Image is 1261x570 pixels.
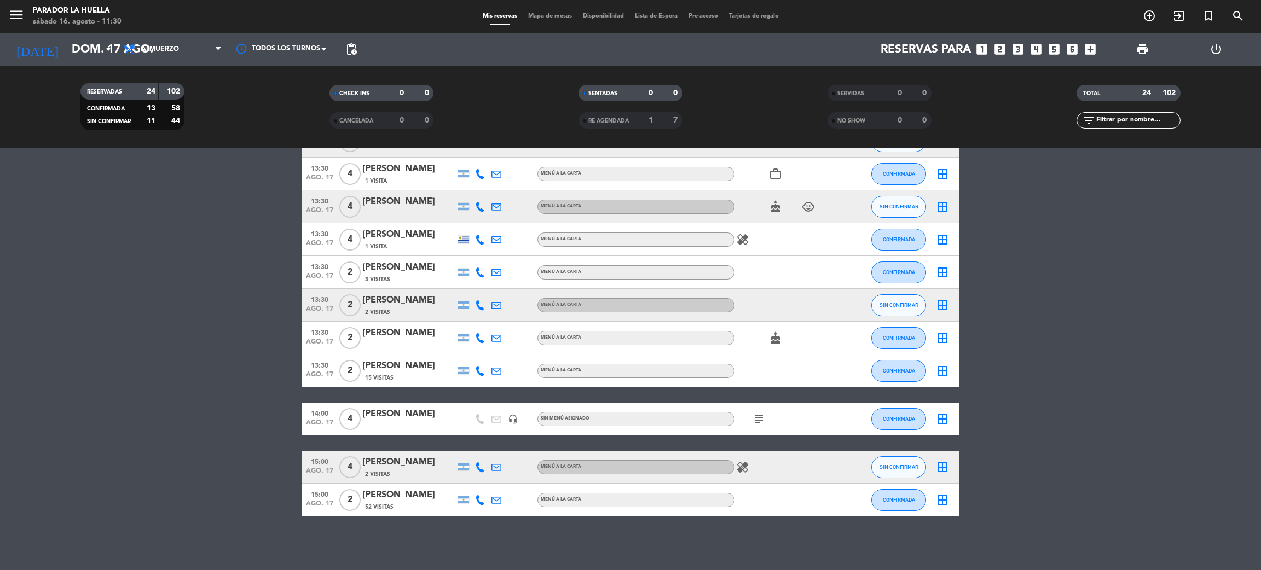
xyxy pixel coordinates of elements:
[33,5,122,16] div: Parador La Huella
[306,467,333,480] span: ago. 17
[975,42,989,56] i: looks_one
[306,500,333,513] span: ago. 17
[649,89,653,97] strong: 0
[1095,114,1180,126] input: Filtrar por nombre...
[683,13,724,19] span: Pre-acceso
[147,104,155,112] strong: 13
[87,119,131,124] span: SIN CONFIRMAR
[365,177,387,185] span: 1 Visita
[345,43,358,56] span: pending_actions
[339,408,361,430] span: 4
[880,203,918,210] span: SIN CONFIRMAR
[477,13,523,19] span: Mis reservas
[541,270,581,274] span: MENÚ A LA CARTA
[425,117,431,124] strong: 0
[541,416,589,421] span: Sin menú asignado
[936,299,949,312] i: border_all
[1143,9,1156,22] i: add_circle_outline
[306,358,333,371] span: 13:30
[541,497,581,502] span: MENÚ A LA CARTA
[400,89,404,97] strong: 0
[993,42,1007,56] i: looks_two
[508,414,518,424] i: headset_mic
[1065,42,1079,56] i: looks_6
[1202,9,1215,22] i: turned_in_not
[306,455,333,467] span: 15:00
[362,359,455,373] div: [PERSON_NAME]
[588,91,617,96] span: SENTADAS
[306,194,333,207] span: 13:30
[1029,42,1043,56] i: looks_4
[898,117,902,124] strong: 0
[1231,9,1245,22] i: search
[362,293,455,307] div: [PERSON_NAME]
[871,327,926,349] button: CONFIRMADA
[339,91,369,96] span: CHECK INS
[8,7,25,27] button: menu
[365,275,390,284] span: 3 Visitas
[306,325,333,338] span: 13:30
[871,261,926,283] button: CONFIRMADA
[588,118,629,124] span: RE AGENDADA
[936,233,949,246] i: border_all
[541,171,581,176] span: MENÚ A LA CARTA
[306,419,333,432] span: ago. 17
[881,43,971,56] span: Reservas para
[362,162,455,176] div: [PERSON_NAME]
[837,91,864,96] span: SERVIDAS
[883,416,915,422] span: CONFIRMADA
[306,338,333,351] span: ago. 17
[1083,42,1097,56] i: add_box
[871,408,926,430] button: CONFIRMADA
[541,303,581,307] span: MENÚ A LA CARTA
[365,308,390,317] span: 2 Visitas
[171,104,182,112] strong: 58
[1179,33,1253,66] div: LOG OUT
[871,489,926,511] button: CONFIRMADA
[147,117,155,125] strong: 11
[1136,43,1149,56] span: print
[802,200,815,213] i: child_care
[339,327,361,349] span: 2
[922,89,929,97] strong: 0
[362,260,455,275] div: [PERSON_NAME]
[1047,42,1061,56] i: looks_5
[936,331,949,345] i: border_all
[1142,89,1151,97] strong: 24
[339,261,361,283] span: 2
[673,117,680,124] strong: 7
[1172,9,1185,22] i: exit_to_app
[883,171,915,177] span: CONFIRMADA
[936,266,949,279] i: border_all
[365,470,390,479] span: 2 Visitas
[400,117,404,124] strong: 0
[769,200,782,213] i: cake
[339,456,361,478] span: 4
[362,195,455,209] div: [PERSON_NAME]
[102,43,115,56] i: arrow_drop_down
[837,118,865,124] span: NO SHOW
[87,106,125,112] span: CONFIRMADA
[365,503,394,511] span: 52 Visitas
[673,89,680,97] strong: 0
[306,305,333,318] span: ago. 17
[577,13,629,19] span: Disponibilidad
[147,88,155,95] strong: 24
[8,37,66,61] i: [DATE]
[339,489,361,511] span: 2
[871,456,926,478] button: SIN CONFIRMAR
[883,497,915,503] span: CONFIRMADA
[736,461,749,474] i: healing
[753,412,766,426] i: subject
[871,294,926,316] button: SIN CONFIRMAR
[306,371,333,383] span: ago. 17
[541,335,581,340] span: MENÚ A LA CARTA
[541,464,581,469] span: MENÚ A LA CARTA
[871,360,926,382] button: CONFIRMADA
[362,488,455,502] div: [PERSON_NAME]
[362,407,455,421] div: [PERSON_NAME]
[936,167,949,181] i: border_all
[33,16,122,27] div: sábado 16. agosto - 11:30
[936,200,949,213] i: border_all
[171,117,182,125] strong: 44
